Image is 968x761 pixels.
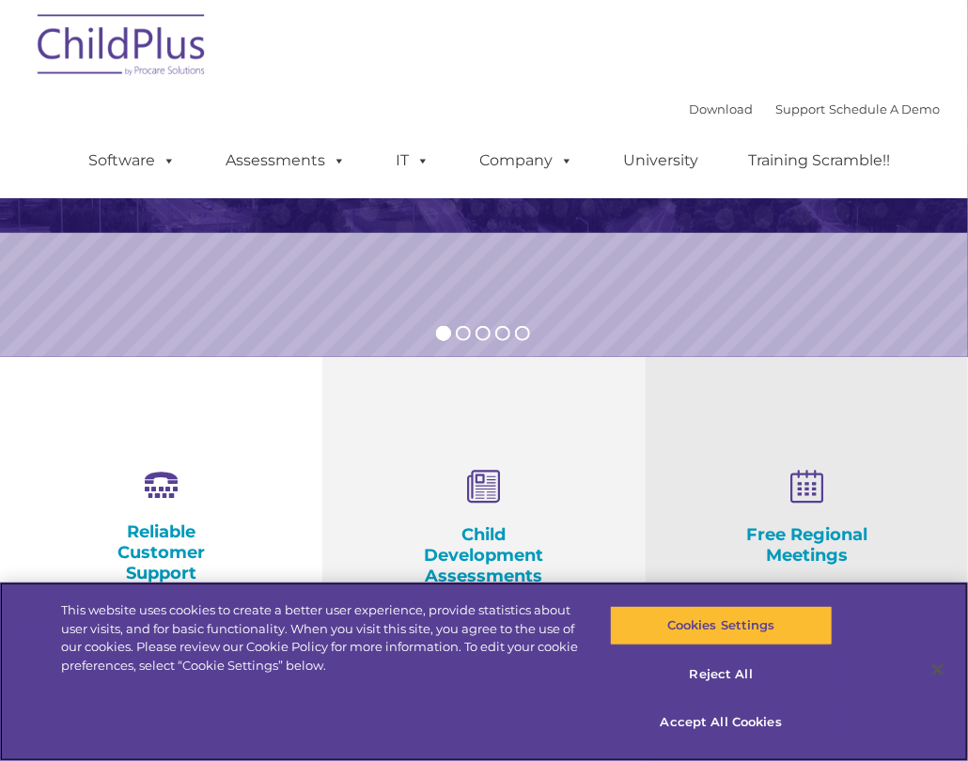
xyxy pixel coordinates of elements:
[775,101,825,116] a: Support
[207,142,365,179] a: Assessments
[94,521,228,583] h4: Reliable Customer Support
[416,524,551,607] h4: Child Development Assessments in ChildPlus
[610,606,833,645] button: Cookies Settings
[70,142,195,179] a: Software
[377,142,448,179] a: IT
[917,649,959,691] button: Close
[610,655,833,694] button: Reject All
[729,142,909,179] a: Training Scramble!!
[740,524,874,566] h4: Free Regional Meetings
[689,101,753,116] a: Download
[829,101,940,116] a: Schedule A Demo
[689,101,940,116] font: |
[461,142,592,179] a: Company
[28,1,216,95] img: ChildPlus by Procare Solutions
[604,142,717,179] a: University
[61,601,581,675] div: This website uses cookies to create a better user experience, provide statistics about user visit...
[610,703,833,742] button: Accept All Cookies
